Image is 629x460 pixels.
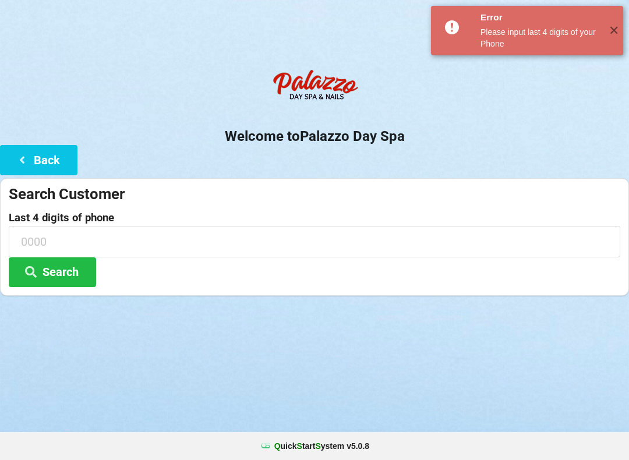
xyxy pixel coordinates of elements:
b: uick tart ystem v 5.0.8 [274,440,369,452]
input: 0000 [9,226,620,257]
img: PalazzoDaySpaNails-Logo.png [268,63,361,110]
div: Error [480,12,600,23]
span: S [315,441,320,451]
img: favicon.ico [260,440,271,452]
button: Search [9,257,96,287]
span: S [297,441,302,451]
span: Q [274,441,281,451]
div: Please input last 4 digits of your Phone [480,26,600,49]
div: Search Customer [9,185,620,204]
label: Last 4 digits of phone [9,212,620,224]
